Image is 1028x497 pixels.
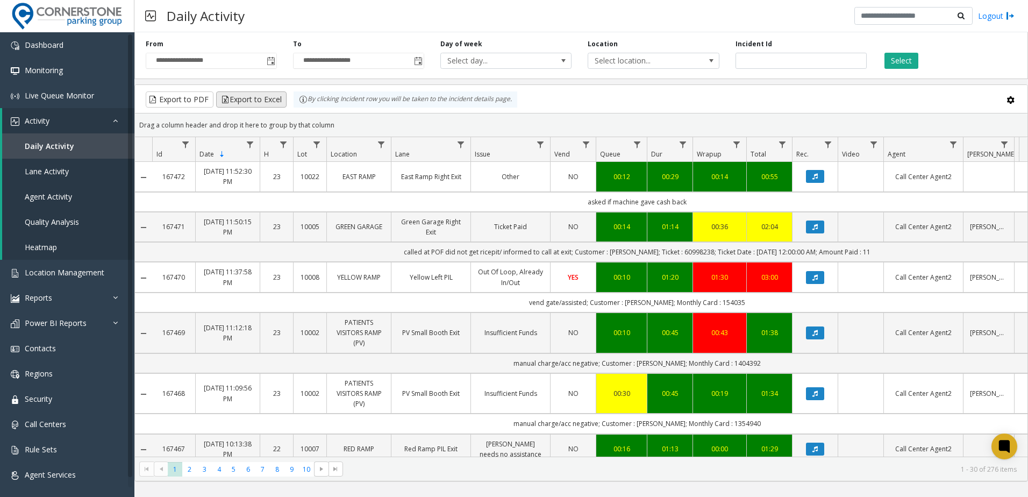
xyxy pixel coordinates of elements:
[11,395,19,404] img: 'icon'
[145,3,156,29] img: pageIcon
[226,462,241,477] span: Page 5
[333,444,384,454] a: RED RAMP
[568,444,579,453] span: NO
[11,67,19,75] img: 'icon'
[349,465,1017,474] kendo-pager-info: 1 - 30 of 276 items
[603,388,640,399] a: 00:30
[11,370,19,379] img: 'icon'
[11,269,19,278] img: 'icon'
[159,388,189,399] a: 167468
[135,223,152,232] a: Collapse Details
[1006,10,1015,22] img: logout
[890,328,956,338] a: Call Center Agent2
[202,166,253,187] a: [DATE] 11:52:30 PM
[477,267,544,287] a: Out Of Loop, Already In/Out
[25,217,79,227] span: Quality Analysis
[699,328,740,338] a: 00:43
[603,272,640,282] div: 00:10
[557,328,589,338] a: NO
[699,172,740,182] a: 00:14
[25,141,74,151] span: Daily Activity
[477,388,544,399] a: Insufficient Funds
[11,294,19,303] img: 'icon'
[270,462,284,477] span: Page 8
[699,388,740,399] div: 00:19
[293,39,302,49] label: To
[267,328,287,338] a: 23
[276,137,291,152] a: H Filter Menu
[267,222,287,232] a: 23
[2,209,134,235] a: Quality Analysis
[202,267,253,287] a: [DATE] 11:37:58 PM
[11,471,19,480] img: 'icon'
[600,150,620,159] span: Queue
[135,274,152,282] a: Collapse Details
[890,444,956,454] a: Call Center Agent2
[310,137,324,152] a: Lot Filter Menu
[398,444,464,454] a: Red Ramp PIL Exit
[654,388,686,399] a: 00:45
[654,222,686,232] div: 01:14
[243,137,258,152] a: Date Filter Menu
[603,172,640,182] a: 00:12
[796,150,809,159] span: Rec.
[654,444,686,454] a: 01:13
[159,272,189,282] a: 167470
[11,421,19,429] img: 'icon'
[146,39,163,49] label: From
[297,150,307,159] span: Lot
[579,137,594,152] a: Vend Filter Menu
[654,272,686,282] div: 01:20
[267,272,287,282] a: 23
[159,444,189,454] a: 167467
[588,39,618,49] label: Location
[300,172,320,182] a: 10022
[135,137,1027,457] div: Data table
[699,444,740,454] a: 00:00
[333,378,384,409] a: PATIENTS VISITORS RAMP (PV)
[11,319,19,328] img: 'icon'
[398,217,464,237] a: Green Garage Right Exit
[654,328,686,338] a: 00:45
[267,444,287,454] a: 22
[241,462,255,477] span: Page 6
[265,53,276,68] span: Toggle popup
[970,272,1008,282] a: [PERSON_NAME]
[218,150,226,159] span: Sortable
[333,272,384,282] a: YELLOW RAMP
[970,222,1008,232] a: [PERSON_NAME]
[753,272,786,282] a: 03:00
[11,117,19,126] img: 'icon'
[294,91,517,108] div: By clicking Incident row you will be taken to the incident details page.
[135,116,1027,134] div: Drag a column header and drop it here to group by that column
[267,172,287,182] a: 23
[842,150,860,159] span: Video
[477,328,544,338] a: Insufficient Funds
[867,137,881,152] a: Video Filter Menu
[753,172,786,182] div: 00:55
[398,328,464,338] a: PV Small Booth Exit
[753,222,786,232] a: 02:04
[284,462,299,477] span: Page 9
[216,91,287,108] button: Export to Excel
[11,92,19,101] img: 'icon'
[299,462,314,477] span: Page 10
[588,53,693,68] span: Select location...
[888,150,905,159] span: Agent
[11,446,19,455] img: 'icon'
[25,116,49,126] span: Activity
[135,329,152,338] a: Collapse Details
[25,368,53,379] span: Regions
[603,328,640,338] a: 00:10
[182,462,197,477] span: Page 2
[475,150,490,159] span: Issue
[25,470,76,480] span: Agent Services
[568,273,579,282] span: YES
[395,150,410,159] span: Lane
[25,242,57,252] span: Heatmap
[2,159,134,184] a: Lane Activity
